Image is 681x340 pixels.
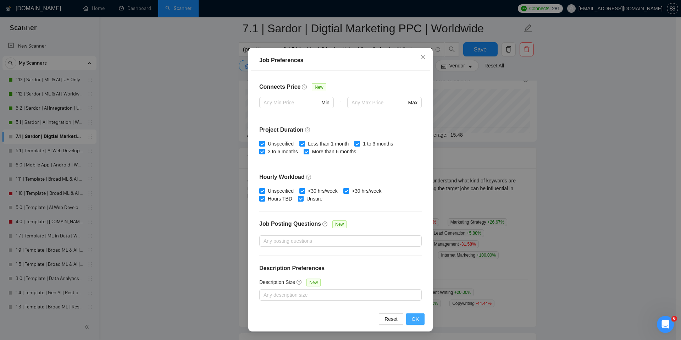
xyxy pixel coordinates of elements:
[305,140,351,148] span: Less than 1 month
[309,148,359,155] span: More than 6 months
[265,148,301,155] span: 3 to 6 months
[259,264,422,273] h4: Description Preferences
[312,83,326,91] span: New
[264,99,320,106] input: Any Min Price
[321,99,330,106] span: Min
[406,313,425,325] button: OK
[657,316,674,333] iframe: Intercom live chat
[412,315,419,323] span: OK
[306,279,321,286] span: New
[420,54,426,60] span: close
[671,316,677,322] span: 6
[408,99,417,106] span: Max
[332,220,347,228] span: New
[259,126,422,134] h4: Project Duration
[306,174,312,180] span: question-circle
[360,140,396,148] span: 1 to 3 months
[302,84,308,90] span: question-circle
[304,195,325,203] span: Unsure
[305,187,340,195] span: <30 hrs/week
[259,278,295,286] h5: Description Size
[322,221,328,227] span: question-circle
[379,313,403,325] button: Reset
[259,220,321,228] h4: Job Posting Questions
[349,187,384,195] span: >30 hrs/week
[259,56,422,65] div: Job Preferences
[265,195,295,203] span: Hours TBD
[259,173,422,181] h4: Hourly Workload
[259,83,300,91] h4: Connects Price
[351,99,406,106] input: Any Max Price
[334,97,347,117] div: -
[384,315,398,323] span: Reset
[265,187,297,195] span: Unspecified
[414,48,433,67] button: Close
[265,140,297,148] span: Unspecified
[297,279,302,285] span: question-circle
[305,127,311,133] span: question-circle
